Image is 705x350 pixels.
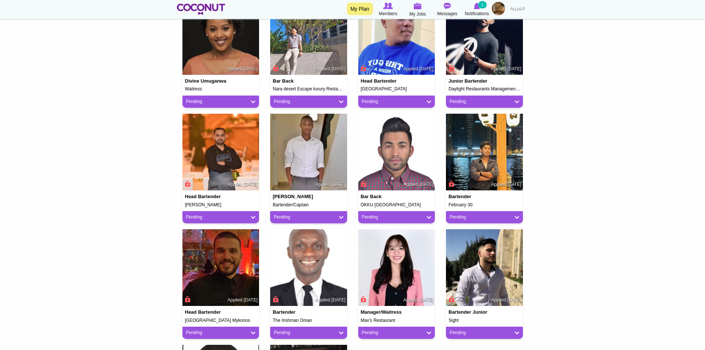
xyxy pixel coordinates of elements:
a: Pending [186,214,256,220]
h5: [PERSON_NAME] [185,203,257,207]
h4: Head Bartender [185,310,228,315]
a: Pending [362,99,432,105]
span: Connect to Unlock the Profile [360,296,366,303]
img: Antony Mirundu's picture [270,114,347,191]
small: 1 [478,1,486,9]
img: Sujan Neupane's picture [358,114,435,191]
h4: Bartender [449,194,491,199]
a: Pending [274,99,343,105]
h5: Bartender/Captain [273,203,345,207]
span: Messages [437,10,457,17]
a: My Jobs My Jobs [403,2,433,18]
h5: Daylight Restaurants Management LLC [449,87,520,91]
a: Pending [186,330,256,336]
h4: Head Bartender [185,194,228,199]
h5: [GEOGRAPHIC_DATA] [361,87,433,91]
span: Connect to Unlock the Profile [447,296,454,303]
h5: Nara desert Escape luxury Restaurant [273,87,345,91]
h5: OKKU [GEOGRAPHIC_DATA] [361,203,433,207]
img: Mohammad Azhar's picture [182,114,259,191]
a: Pending [274,214,343,220]
span: Connect to Unlock the Profile [360,180,366,187]
a: Pending [450,214,519,220]
h4: Junior Bartender [449,79,491,84]
a: Browse Members Members [373,2,403,17]
h4: [PERSON_NAME] [273,194,316,199]
a: Pending [450,99,519,105]
span: Connect to Unlock the Profile [272,296,278,303]
img: Messages [444,3,451,9]
h5: The Irishman Oman [273,318,345,323]
a: Pending [450,330,519,336]
h4: Bar Back [361,194,404,199]
span: Connect to Unlock the Profile [447,64,454,72]
img: Home [177,4,225,15]
img: Nelson Mboya's picture [270,229,347,306]
span: Connect to Unlock the Profile [184,180,191,187]
img: VASILEIOS KAFALTIS's picture [182,229,259,306]
span: Connect to Unlock the Profile [360,64,366,72]
a: Pending [186,99,256,105]
img: Browse Members [383,3,393,9]
img: Notifications [474,3,480,9]
h5: Waitress [185,87,257,91]
a: Notifications Notifications 1 [462,2,492,17]
a: Messages Messages [433,2,462,17]
a: Pending [362,214,432,220]
span: Members [379,10,397,17]
img: Jerrylyn Guevarra's picture [358,229,435,306]
span: Notifications [465,10,489,17]
span: Connect to Unlock the Profile [447,180,454,187]
span: Connect to Unlock the Profile [184,296,191,303]
img: Fouad El Halabi's picture [446,229,523,306]
h4: Bartender Junior [449,310,491,315]
a: العربية [507,2,528,17]
a: Pending [362,330,432,336]
img: My Jobs [414,3,422,9]
h4: Head Bartender [361,79,404,84]
a: My Plan [347,3,373,15]
h4: Manager/waitress [361,310,404,315]
a: Pending [274,330,343,336]
h5: Max’s Restaurant [361,318,433,323]
h5: Sight [449,318,520,323]
h4: Bar Back [273,79,316,84]
h5: [GEOGRAPHIC_DATA] Mykonos [185,318,257,323]
h5: February 30 [449,203,520,207]
img: Sonam Tamang's picture [446,114,523,191]
span: My Jobs [409,10,426,18]
h4: Bartender [273,310,316,315]
h4: Divine Umuganwa [185,79,228,84]
span: Connect to Unlock the Profile [272,64,278,72]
